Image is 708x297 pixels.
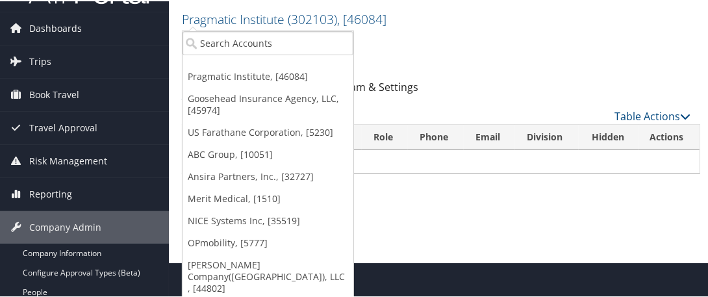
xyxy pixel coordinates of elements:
[183,209,353,231] a: NICE Systems Inc, [35519]
[29,11,82,44] span: Dashboards
[338,79,418,93] a: Team & Settings
[183,187,353,209] a: Merit Medical, [1510]
[182,9,386,27] a: Pragmatic Institute
[614,108,690,122] a: Table Actions
[288,9,337,27] span: ( 302103 )
[337,9,386,27] span: , [ 46084 ]
[183,231,353,253] a: OPmobility, [5777]
[408,123,464,149] th: Phone
[29,44,51,77] span: Trips
[183,149,700,172] td: No data available in table
[29,77,79,110] span: Book Travel
[29,144,107,176] span: Risk Management
[29,177,72,209] span: Reporting
[183,120,353,142] a: US Farathane Corporation, [5230]
[638,123,700,149] th: Actions
[515,123,578,149] th: Division
[183,30,353,54] input: Search Accounts
[29,110,97,143] span: Travel Approval
[29,210,101,242] span: Company Admin
[183,86,353,120] a: Goosehead Insurance Agency, LLC, [45974]
[183,64,353,86] a: Pragmatic Institute, [46084]
[362,123,408,149] th: Role
[464,123,515,149] th: Email
[579,123,638,149] th: Hidden
[183,164,353,187] a: Ansira Partners, Inc., [32727]
[183,142,353,164] a: ABC Group, [10051]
